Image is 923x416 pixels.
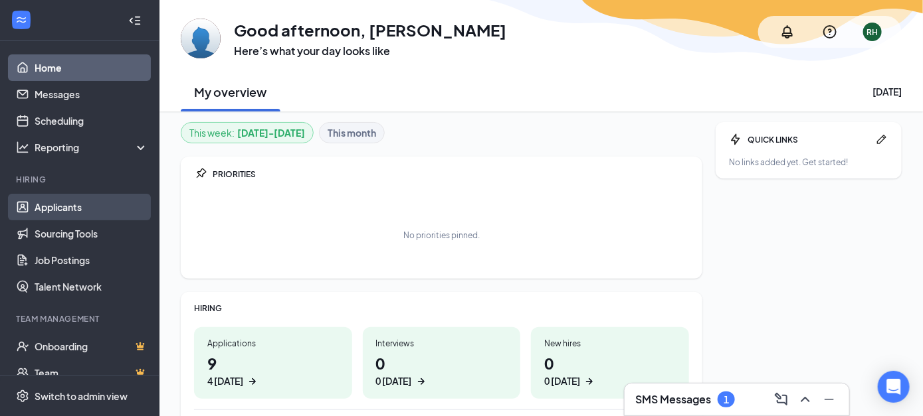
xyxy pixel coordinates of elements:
[35,141,149,154] div: Reporting
[195,84,267,100] h2: My overview
[797,391,813,407] svg: ChevronUp
[769,389,791,410] button: ComposeMessage
[234,19,506,41] h1: Good afternoon, [PERSON_NAME]
[376,374,412,388] div: 0 [DATE]
[35,81,148,107] a: Messages
[237,125,305,140] b: [DATE] - [DATE]
[35,247,148,273] a: Job Postings
[181,19,221,58] img: Robin Harding
[635,392,711,407] h3: SMS Messages
[403,230,480,241] div: No priorities pinned.
[194,303,689,314] div: HIRING
[875,133,888,146] svg: Pen
[207,352,339,388] h1: 9
[729,157,888,168] div: No links added yet. Get started!
[821,391,837,407] svg: Minimize
[16,141,29,154] svg: Analysis
[415,375,428,388] svg: ArrowRight
[234,44,506,58] h3: Here’s what your day looks like
[35,194,148,220] a: Applicants
[376,338,508,349] div: Interviews
[207,374,243,388] div: 4 [DATE]
[35,389,128,403] div: Switch to admin view
[779,24,795,40] svg: Notifications
[878,371,910,403] div: Open Intercom Messenger
[35,220,148,247] a: Sourcing Tools
[822,24,838,40] svg: QuestionInfo
[544,374,580,388] div: 0 [DATE]
[189,125,305,140] div: This week :
[213,169,689,180] div: PRIORITIES
[16,174,146,185] div: Hiring
[246,375,259,388] svg: ArrowRight
[793,389,815,410] button: ChevronUp
[35,107,148,134] a: Scheduling
[15,13,28,27] svg: WorkstreamLogo
[207,338,339,349] div: Applications
[544,352,676,388] h1: 0
[35,360,148,386] a: TeamCrown
[867,27,878,38] div: RH
[328,125,376,140] b: This month
[748,134,870,145] div: QUICK LINKS
[363,327,521,399] a: Interviews00 [DATE]ArrowRight
[531,327,689,399] a: New hires00 [DATE]ArrowRight
[724,394,729,405] div: 1
[35,273,148,300] a: Talent Network
[872,85,902,98] div: [DATE]
[583,375,596,388] svg: ArrowRight
[16,313,146,324] div: Team Management
[729,133,742,146] svg: Bolt
[128,14,142,27] svg: Collapse
[194,327,352,399] a: Applications94 [DATE]ArrowRight
[817,389,839,410] button: Minimize
[35,54,148,81] a: Home
[773,391,789,407] svg: ComposeMessage
[16,389,29,403] svg: Settings
[35,333,148,360] a: OnboardingCrown
[194,167,207,180] svg: Pin
[544,338,676,349] div: New hires
[376,352,508,388] h1: 0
